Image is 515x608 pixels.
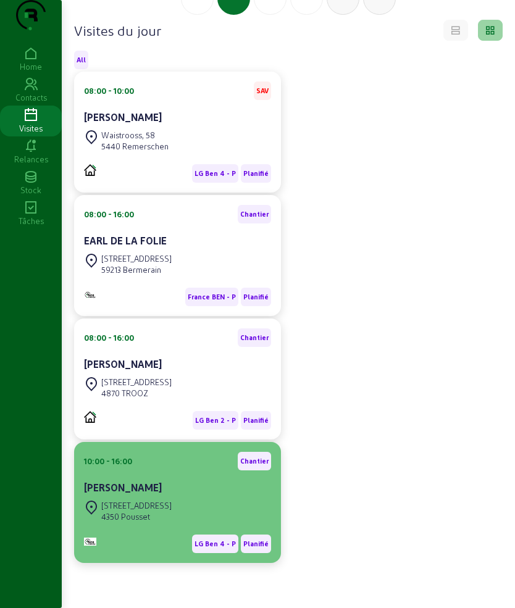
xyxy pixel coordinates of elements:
div: 08:00 - 16:00 [84,209,134,220]
cam-card-title: [PERSON_NAME] [84,111,162,123]
span: All [77,56,86,64]
span: LG Ben 2 - P [195,416,236,425]
div: [STREET_ADDRESS] [101,500,172,511]
h4: Visites du jour [74,22,161,39]
div: 59213 Bermerain [101,264,172,275]
div: 4350 Pousset [101,511,172,522]
span: Planifié [243,539,269,548]
div: [STREET_ADDRESS] [101,253,172,264]
div: Waistrooss, 58 [101,130,169,141]
span: Planifié [243,169,269,178]
div: 08:00 - 10:00 [84,85,134,96]
span: Planifié [243,416,269,425]
img: Monitoring et Maintenance [84,538,96,546]
cam-card-title: [PERSON_NAME] [84,481,162,493]
div: [STREET_ADDRESS] [101,377,172,388]
span: LG Ben 4 - P [195,539,236,548]
span: France BEN - P [188,293,236,301]
img: PVELEC [84,411,96,423]
span: SAV [256,86,269,95]
div: 4870 TROOZ [101,388,172,399]
cam-card-title: EARL DE LA FOLIE [84,235,167,246]
span: Chantier [240,457,269,465]
img: B2B - PVELEC [84,291,96,299]
div: 10:00 - 16:00 [84,456,132,467]
div: 08:00 - 16:00 [84,332,134,343]
img: PVELEC [84,164,96,176]
span: Planifié [243,293,269,301]
div: 5440 Remerschen [101,141,169,152]
span: Chantier [240,333,269,342]
cam-card-title: [PERSON_NAME] [84,358,162,370]
span: Chantier [240,210,269,219]
span: LG Ben 4 - P [195,169,236,178]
